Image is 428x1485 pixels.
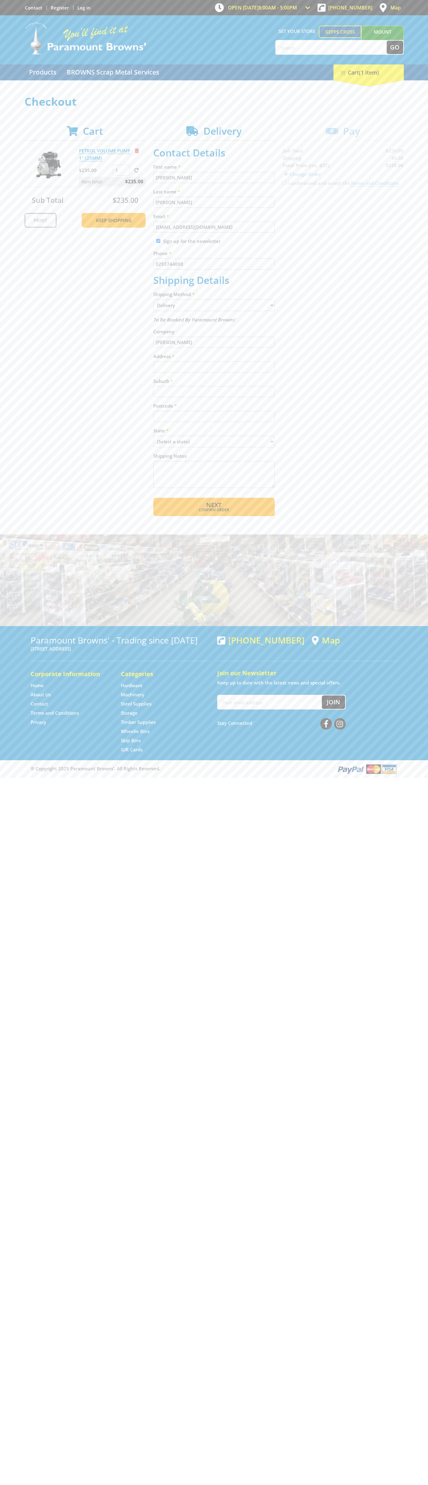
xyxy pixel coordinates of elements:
[24,763,404,775] div: ® Copyright 2025 Paramount Browns'. All Rights Reserved.
[218,695,322,709] input: Your email address
[51,5,69,11] a: Go to the registration page
[31,645,211,652] p: [STREET_ADDRESS]
[217,669,398,677] h5: Join our Newsletter
[153,147,275,159] h2: Contact Details
[31,710,79,716] a: Go to the Terms and Conditions page
[135,148,139,154] a: Remove from cart
[163,238,221,244] label: Sign up for the newsletter
[121,691,144,698] a: Go to the Machinery page
[153,386,275,397] input: Please enter your suburb.
[77,5,91,11] a: Log in
[121,670,199,678] h5: Categories
[333,64,404,80] div: Cart
[121,746,143,753] a: Go to the Gift Cards page
[153,317,236,323] em: To Be Booked By Paramount Browns'
[153,402,275,409] label: Postcode
[312,635,340,645] a: View a map of Gepps Cross location
[31,719,46,725] a: Go to the Privacy page
[153,353,275,360] label: Address
[121,719,156,725] a: Go to the Timber Supplies page
[31,635,211,645] h3: Paramount Browns' - Trading since [DATE]
[153,163,275,170] label: First name
[121,701,151,707] a: Go to the Steel Supplies page
[217,679,398,686] p: Keep up to date with the latest news and special offers.
[83,124,103,137] span: Cart
[153,172,275,183] input: Please enter your first name.
[24,21,147,55] img: Paramount Browns'
[153,258,275,269] input: Please enter your telephone number.
[153,299,275,311] select: Please select a shipping method.
[121,737,141,744] a: Go to the Skip Bins page
[387,41,403,54] button: Go
[121,710,138,716] a: Go to the Storage page
[121,682,143,689] a: Go to the Hardware page
[153,411,275,422] input: Please enter your postcode.
[337,763,398,775] img: PayPal, Mastercard, Visa accepted
[203,124,242,137] span: Delivery
[31,701,48,707] a: Go to the Contact page
[153,274,275,286] h2: Shipping Details
[31,670,109,678] h5: Corporate Information
[153,361,275,372] input: Please enter your address.
[259,4,297,11] span: 8:00am - 5:00pm
[153,427,275,434] label: State
[322,695,345,709] button: Join
[153,188,275,195] label: Last name
[153,377,275,385] label: Suburb
[217,635,304,645] div: [PHONE_NUMBER]
[30,147,67,184] img: PETROL VOLUME PUMP 1" (25MM)
[24,213,57,228] a: Print
[153,498,275,516] button: Next Confirm order
[121,728,150,735] a: Go to the Wheelie Bins page
[31,691,51,698] a: Go to the About Us page
[153,213,275,220] label: Email
[153,452,275,460] label: Shipping Notes
[24,64,61,80] a: Go to the Products page
[24,96,404,108] h1: Checkout
[276,41,387,54] input: Search
[206,501,221,509] span: Next
[113,195,138,205] span: $235.00
[153,328,275,335] label: Company
[319,26,361,38] a: Gepps Cross
[62,64,164,80] a: Go to the BROWNS Scrap Metal Services page
[125,177,143,186] span: $235.00
[79,177,146,186] p: Item total:
[82,213,146,228] a: Keep Shopping
[153,436,275,447] select: Please select your state.
[79,148,130,161] a: PETROL VOLUME PUMP 1" (25MM)
[359,69,379,76] span: (1 item)
[217,716,346,730] div: Stay Connected
[32,195,63,205] span: Sub Total
[25,5,42,11] a: Go to the Contact page
[361,26,404,49] a: Mount [PERSON_NAME]
[153,222,275,233] input: Please enter your email address.
[31,682,44,689] a: Go to the Home page
[153,197,275,208] input: Please enter your last name.
[153,250,275,257] label: Phone
[166,508,262,512] span: Confirm order
[79,167,112,174] p: $235.00
[275,26,319,37] span: Set your store
[228,4,297,11] span: OPEN [DATE]
[153,291,275,298] label: Shipping Method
